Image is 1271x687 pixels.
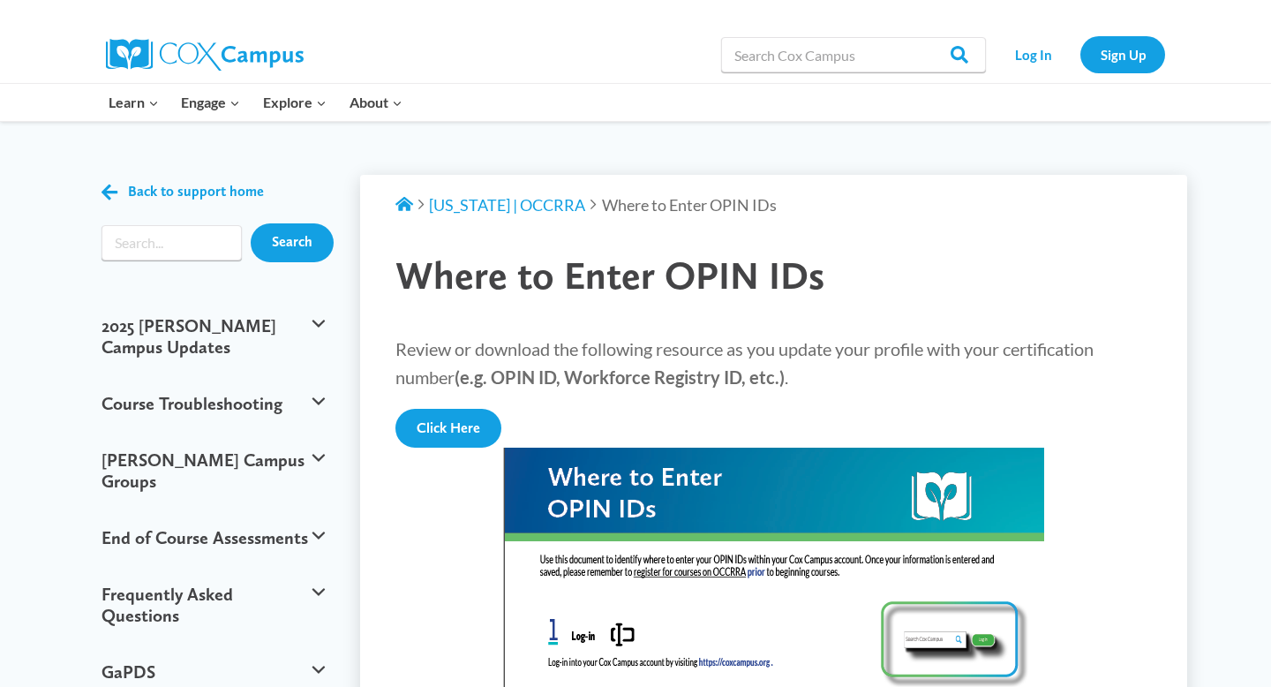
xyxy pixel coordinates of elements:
[93,566,334,644] button: Frequently Asked Questions
[109,91,159,114] span: Learn
[429,195,585,215] a: [US_STATE] | OCCRRA
[721,37,986,72] input: Search Cox Campus
[350,91,402,114] span: About
[395,195,413,215] a: Support Home
[602,195,777,215] span: Where to Enter OPIN IDs
[1080,36,1165,72] a: Sign Up
[93,298,334,375] button: 2025 [PERSON_NAME] Campus Updates
[995,36,1165,72] nav: Secondary Navigation
[97,84,413,121] nav: Primary Navigation
[995,36,1072,72] a: Log In
[93,432,334,510] button: [PERSON_NAME] Campus Groups
[395,252,824,298] span: Where to Enter OPIN IDs
[395,409,501,448] a: Click Here
[251,223,334,262] input: Search
[93,375,334,432] button: Course Troubleshooting
[181,91,240,114] span: Engage
[395,335,1153,391] p: Review or download the following resource as you update your profile with your certification numb...
[102,225,242,260] form: Search form
[93,510,334,566] button: End of Course Assessments
[128,184,264,200] span: Back to support home
[106,39,304,71] img: Cox Campus
[263,91,327,114] span: Explore
[455,366,785,388] strong: (e.g. OPIN ID, Workforce Registry ID, etc.)
[102,225,242,260] input: Search input
[102,179,264,205] a: Back to support home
